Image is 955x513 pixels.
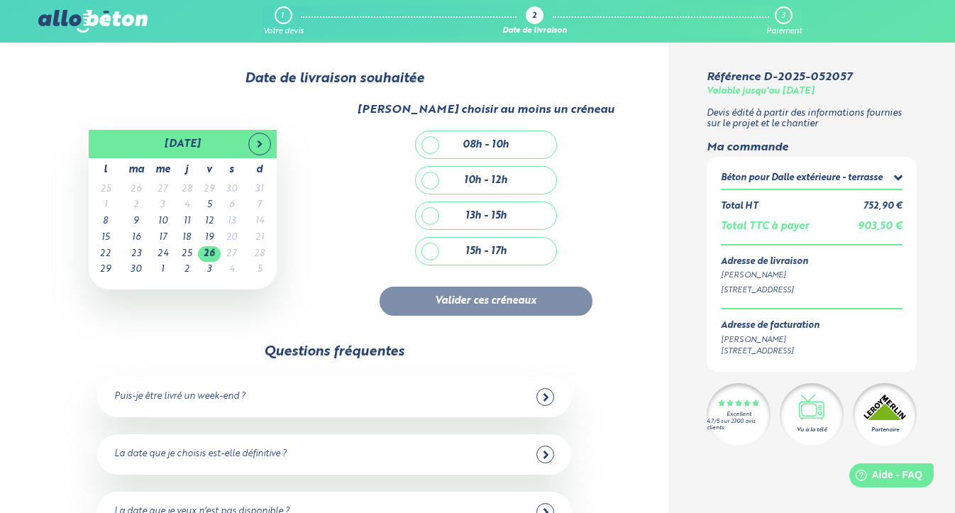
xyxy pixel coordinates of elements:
[727,412,751,418] div: Excellent
[221,158,243,182] th: s
[721,270,902,282] div: [PERSON_NAME]
[721,346,819,358] div: [STREET_ADDRESS]
[198,214,221,230] td: 12
[243,182,277,198] td: 31
[221,246,243,263] td: 27
[871,426,899,434] div: Partenaire
[463,139,509,151] div: 08h - 10h
[150,158,176,182] th: me
[263,6,304,36] a: 1 Votre devis
[264,344,404,360] div: Questions fréquentes
[243,246,277,263] td: 28
[176,246,198,263] td: 25
[150,246,176,263] td: 24
[114,449,287,460] div: La date que je choisis est-elle définitive ?
[721,285,902,297] div: [STREET_ADDRESS]
[502,6,567,36] a: 2 Date de livraison
[766,6,802,36] a: 3 Paiement
[781,11,785,21] div: 3
[721,334,819,346] div: [PERSON_NAME]
[176,158,198,182] th: j
[465,210,507,222] div: 13h - 15h
[89,230,123,246] td: 15
[829,458,939,497] iframe: Help widget launcher
[707,87,815,97] div: Valable jusqu'au [DATE]
[198,246,221,263] td: 26
[766,27,802,36] div: Paiement
[465,246,507,258] div: 15h - 17h
[150,230,176,246] td: 17
[721,321,819,331] div: Adresse de facturation
[243,197,277,214] td: 7
[721,257,902,267] div: Adresse de livraison
[721,202,758,212] div: Total HT
[243,262,277,278] td: 5
[89,246,123,263] td: 22
[221,262,243,278] td: 4
[281,11,284,21] div: 1
[89,197,123,214] td: 1
[123,214,150,230] td: 9
[198,230,221,246] td: 19
[221,230,243,246] td: 20
[176,182,198,198] td: 28
[198,158,221,182] th: v
[243,230,277,246] td: 21
[532,12,536,21] div: 2
[380,287,592,316] button: Valider ces créneaux
[150,262,176,278] td: 1
[123,182,150,198] td: 26
[123,158,150,182] th: ma
[198,182,221,198] td: 29
[464,175,507,187] div: 10h - 12h
[221,182,243,198] td: 30
[198,197,221,214] td: 5
[123,246,150,263] td: 23
[858,221,902,231] span: 903,50 €
[114,392,245,402] div: Puis-je être livré un week-end ?
[357,104,614,116] div: [PERSON_NAME] choisir au moins un créneau
[176,230,198,246] td: 18
[198,262,221,278] td: 3
[123,130,243,158] th: [DATE]
[123,230,150,246] td: 16
[176,262,198,278] td: 2
[150,197,176,214] td: 3
[89,214,123,230] td: 8
[243,158,277,182] th: d
[263,27,304,36] div: Votre devis
[721,221,809,233] div: Total TTC à payer
[221,197,243,214] td: 6
[707,419,771,431] div: 4.7/5 sur 2300 avis clients
[150,182,176,198] td: 27
[707,71,852,84] div: Référence D-2025-052057
[221,214,243,230] td: 13
[707,141,917,154] div: Ma commande
[123,262,150,278] td: 30
[502,27,567,36] div: Date de livraison
[89,182,123,198] td: 25
[707,109,917,129] p: Devis édité à partir des informations fournies sur le projet et le chantier
[176,214,198,230] td: 11
[38,71,631,87] div: Date de livraison souhaitée
[721,171,902,189] summary: Béton pour Dalle extérieure - terrasse
[863,202,902,212] div: 752,90 €
[150,214,176,230] td: 10
[38,10,148,33] img: allobéton
[797,426,827,434] div: Vu à la télé
[176,197,198,214] td: 4
[243,214,277,230] td: 14
[89,262,123,278] td: 29
[123,197,150,214] td: 2
[89,158,123,182] th: l
[721,173,883,184] div: Béton pour Dalle extérieure - terrasse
